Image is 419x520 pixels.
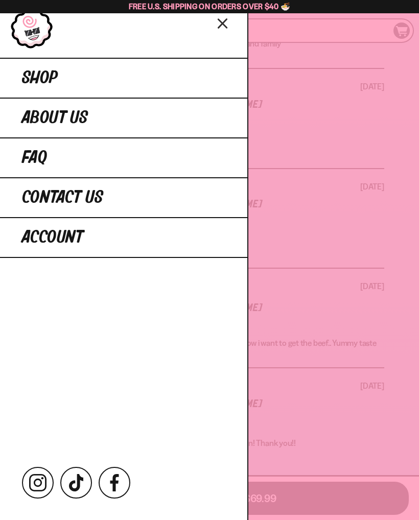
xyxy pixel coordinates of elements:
[214,14,232,32] button: Close menu
[22,149,47,167] span: FAQ
[22,69,58,87] span: Shop
[129,2,291,11] span: Free U.S. Shipping on Orders over $40 🍜
[22,228,83,247] span: Account
[22,109,88,127] span: About Us
[22,188,103,207] span: Contact Us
